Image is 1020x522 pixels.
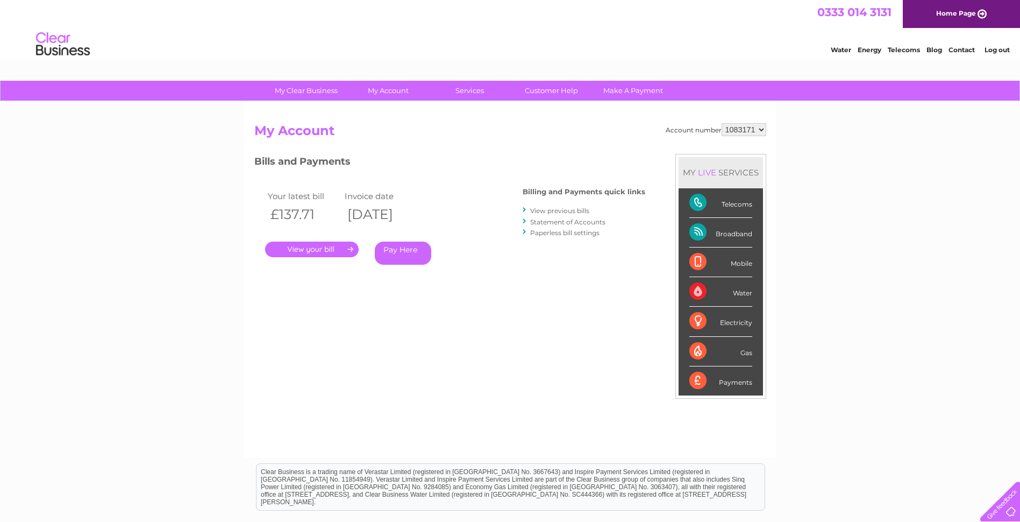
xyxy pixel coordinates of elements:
[689,248,752,277] div: Mobile
[689,366,752,396] div: Payments
[507,81,596,101] a: Customer Help
[817,5,891,19] a: 0333 014 3131
[254,123,766,144] h2: My Account
[589,81,677,101] a: Make A Payment
[375,242,431,265] a: Pay Here
[948,46,975,54] a: Contact
[530,229,600,237] a: Paperless bill settings
[254,154,645,173] h3: Bills and Payments
[342,203,419,225] th: [DATE]
[926,46,942,54] a: Blog
[858,46,881,54] a: Energy
[342,189,419,203] td: Invoice date
[523,188,645,196] h4: Billing and Payments quick links
[262,81,351,101] a: My Clear Business
[689,218,752,248] div: Broadband
[689,307,752,336] div: Electricity
[696,167,718,178] div: LIVE
[679,157,763,188] div: MY SERVICES
[344,81,432,101] a: My Account
[689,337,752,366] div: Gas
[985,46,1010,54] a: Log out
[888,46,920,54] a: Telecoms
[831,46,851,54] a: Water
[689,188,752,218] div: Telecoms
[265,242,359,257] a: .
[530,218,605,226] a: Statement of Accounts
[265,203,343,225] th: £137.71
[530,207,589,215] a: View previous bills
[265,189,343,203] td: Your latest bill
[666,123,766,136] div: Account number
[689,277,752,307] div: Water
[256,6,765,52] div: Clear Business is a trading name of Verastar Limited (registered in [GEOGRAPHIC_DATA] No. 3667643...
[35,28,90,61] img: logo.png
[425,81,514,101] a: Services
